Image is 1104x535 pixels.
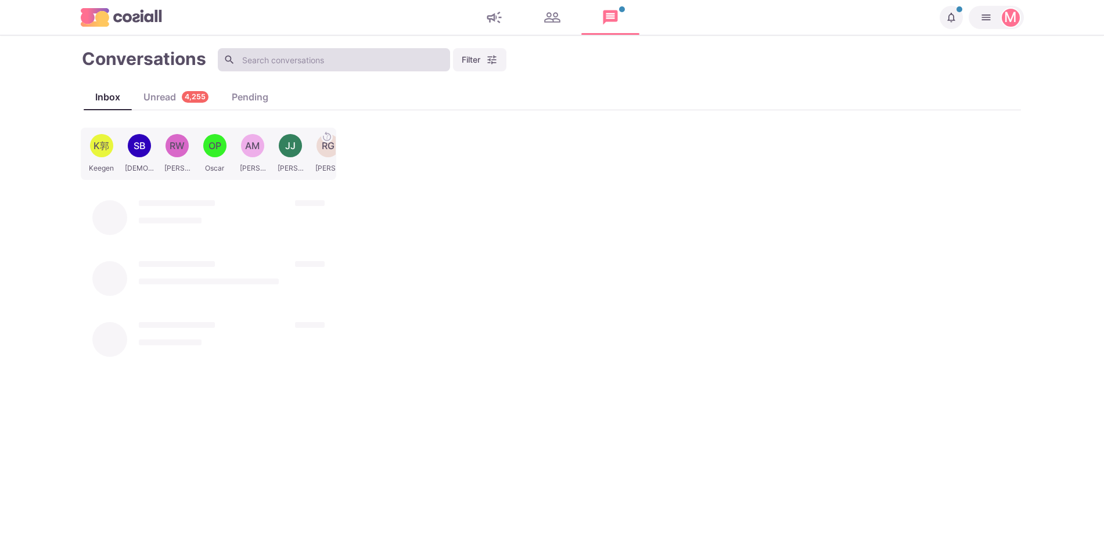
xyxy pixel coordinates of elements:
img: logo [81,8,162,26]
div: Unread [132,90,220,104]
button: Martin [969,6,1024,29]
button: Filter [453,48,506,71]
p: 4,255 [185,92,206,103]
div: Martin [1004,10,1017,24]
div: Inbox [84,90,132,104]
div: Pending [220,90,280,104]
h1: Conversations [82,48,206,69]
button: Notifications [940,6,963,29]
input: Search conversations [218,48,450,71]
